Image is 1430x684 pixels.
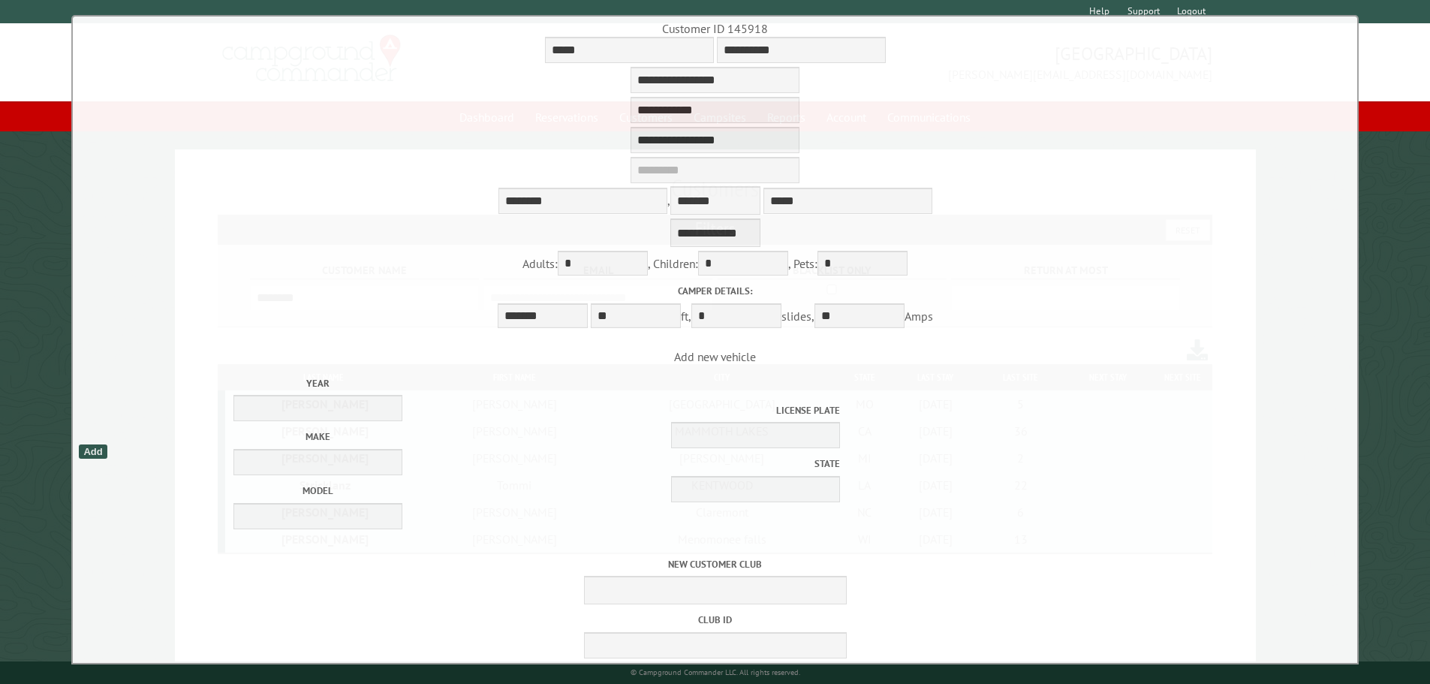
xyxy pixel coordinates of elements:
span: Add new vehicle [77,349,1353,539]
div: Customer ID 145918 [77,20,1353,37]
small: © Campground Commander LLC. All rights reserved. [631,667,800,677]
label: Year [145,376,490,390]
div: Adults: , Children: , Pets: [77,251,1353,279]
label: Make [145,429,490,444]
label: Club ID [77,613,1353,627]
div: Add [79,444,107,459]
label: Camper details: [77,284,1353,298]
label: Model [145,484,490,498]
label: New customer club [77,557,1353,571]
div: ft, slides, Amps [77,284,1353,331]
div: , [77,127,1353,251]
label: License Plate [495,403,841,417]
label: State [495,457,841,471]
